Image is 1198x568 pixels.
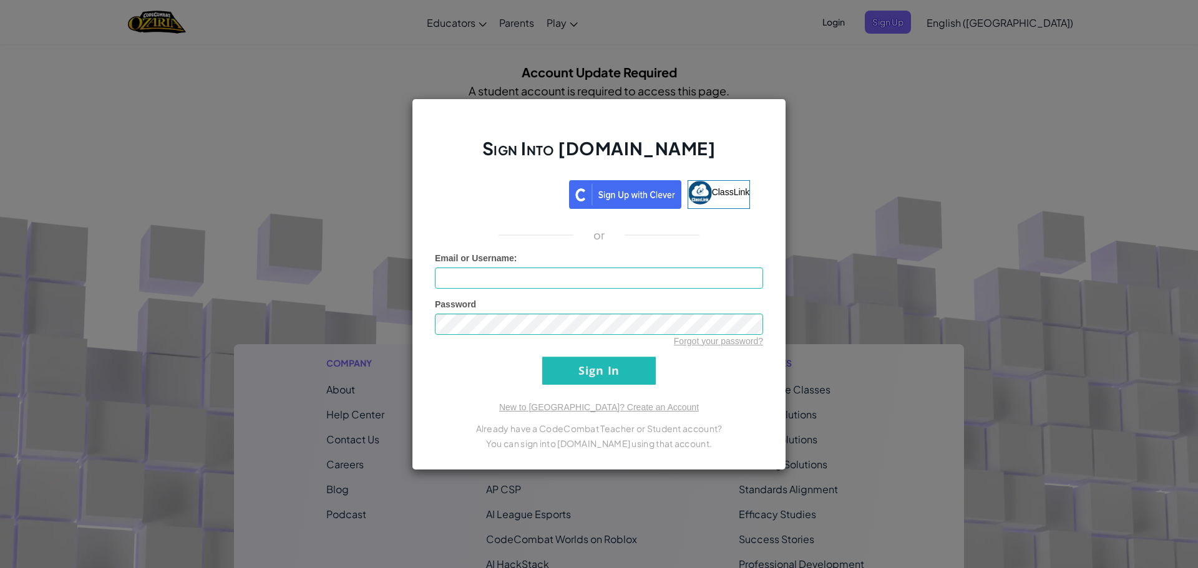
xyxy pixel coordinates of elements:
[435,137,763,173] h2: Sign Into [DOMAIN_NAME]
[712,186,750,196] span: ClassLink
[674,336,763,346] a: Forgot your password?
[569,180,681,209] img: clever_sso_button@2x.png
[435,299,476,309] span: Password
[435,252,517,264] label: :
[435,253,514,263] span: Email or Username
[593,228,605,243] p: or
[499,402,699,412] a: New to [GEOGRAPHIC_DATA]? Create an Account
[442,179,569,206] iframe: Sign in with Google Button
[435,421,763,436] p: Already have a CodeCombat Teacher or Student account?
[688,181,712,205] img: classlink-logo-small.png
[435,436,763,451] p: You can sign into [DOMAIN_NAME] using that account.
[542,357,656,385] input: Sign In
